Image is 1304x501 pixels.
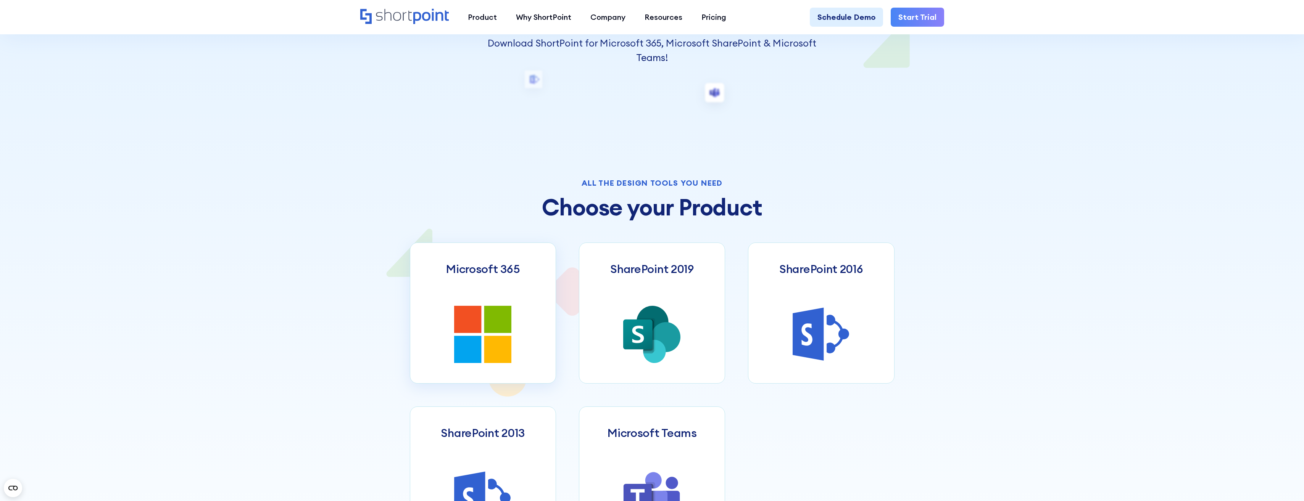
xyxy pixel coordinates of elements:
h3: SharePoint 2019 [610,262,694,276]
a: Schedule Demo [810,8,883,27]
h3: SharePoint 2016 [779,262,863,276]
iframe: Chat Widget [1167,413,1304,501]
a: SharePoint 2016 [748,242,894,384]
a: Pricing [692,8,736,27]
div: Product [468,11,497,23]
a: SharePoint 2019 [579,242,725,384]
a: Product [458,8,506,27]
a: Home [360,9,449,25]
div: All the design tools you need [410,179,895,187]
a: Start Trial [891,8,944,27]
a: Company [581,8,635,27]
button: Open CMP widget [4,479,22,497]
a: Resources [635,8,692,27]
h3: SharePoint 2013 [441,426,525,440]
div: Why ShortPoint [516,11,571,23]
a: Why ShortPoint [506,8,581,27]
div: Pricing [701,11,726,23]
div: Resources [645,11,682,23]
h3: Microsoft 365 [446,262,520,276]
a: Microsoft 365 [410,242,556,384]
h2: Choose your Product [410,194,895,220]
p: ShortPoint fully integrates with your existing intranet environment. It’s secure, private and eve... [473,8,831,65]
div: Company [590,11,625,23]
h3: Microsoft Teams [607,426,697,440]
